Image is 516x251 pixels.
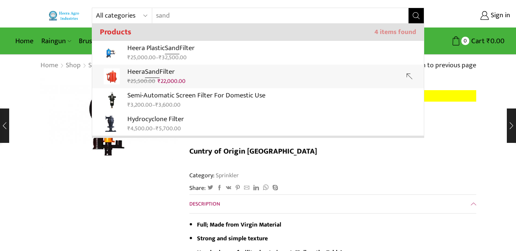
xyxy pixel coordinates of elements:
h3: Posts [92,136,424,153]
div: – [127,53,195,62]
a: Sprinkler [215,170,239,180]
a: 0 Cart ₹0.00 [432,34,505,48]
bdi: 5,700.00 [156,124,181,133]
span: Share: [189,184,206,193]
a: Hydrocyclone Filter₹4,500.00–₹5,700.00 [92,112,424,136]
a: Home [40,61,59,71]
div: – [127,125,184,133]
bdi: 25,000.00 [127,53,156,62]
p: Heera Filter [127,66,186,78]
nav: Breadcrumb [40,61,115,71]
bdi: 3,600.00 [155,100,181,110]
span: ₹ [156,124,159,133]
strong: Full; Made from Virgin Material [197,220,281,230]
p: Hydrocyclone Filter [127,114,184,125]
span: Description [189,199,220,208]
a: Sprinkler [88,61,115,71]
bdi: 3,200.00 [127,100,152,110]
span: ₹ [127,76,130,86]
span: ₹ [159,53,162,62]
input: Search for... [152,8,399,23]
a: HeeraSandFilter [92,65,424,88]
span: Category: [189,171,239,180]
span: ₹ [127,124,130,133]
a: Semi-Automatic Screen Filter For Domestic Use₹3,200.00–₹3,600.00 [92,88,424,112]
a: Raingun [37,32,75,50]
span: ₹ [487,35,490,47]
strong: Strong and simple texture [197,233,268,243]
strong: Sand [145,66,160,78]
p: Heera Plastic Filter [127,43,195,54]
span: ₹ [158,76,161,86]
span: 4 items found [374,28,416,36]
a: Sign in [436,9,510,23]
span: ₹ [155,100,158,110]
a: Description [189,195,476,213]
a: Home [11,32,37,50]
button: Search button [409,8,424,23]
bdi: 0.00 [487,35,505,47]
span: ₹ [127,53,130,62]
bdi: 25,500.00 [127,76,155,86]
strong: Sand [165,42,179,54]
a: Shop [65,61,81,71]
span: ₹ [127,100,130,110]
bdi: 32,500.00 [159,53,187,62]
span: 0 [461,37,469,45]
b: Cuntry of Origin [GEOGRAPHIC_DATA] [189,145,317,158]
bdi: 4,500.00 [127,124,153,133]
a: Return to previous page [405,61,476,71]
bdi: 22,000.00 [158,76,186,86]
p: Semi-Automatic Screen Filter For Domestic Use [127,90,265,101]
h3: Products [92,24,424,41]
a: Heera PlasticSandFilter₹25,000.00–₹32,500.00 [92,41,424,65]
span: Sign in [489,11,510,21]
span: Cart [469,36,485,46]
div: – [127,101,265,109]
a: Brush Cutter [75,32,127,50]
